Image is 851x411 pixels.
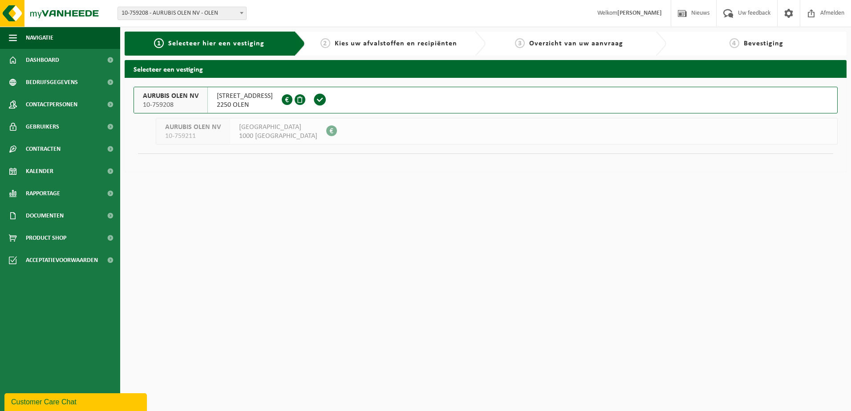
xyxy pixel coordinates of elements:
span: Dashboard [26,49,59,71]
span: 10-759208 [143,101,199,109]
span: Overzicht van uw aanvraag [529,40,623,47]
span: 2 [320,38,330,48]
button: AURUBIS OLEN NV 10-759208 [STREET_ADDRESS]2250 OLEN [134,87,838,113]
span: Contactpersonen [26,93,77,116]
span: Navigatie [26,27,53,49]
strong: [PERSON_NAME] [617,10,662,16]
span: Contracten [26,138,61,160]
span: 3 [515,38,525,48]
span: Documenten [26,205,64,227]
span: Bedrijfsgegevens [26,71,78,93]
span: Selecteer hier een vestiging [168,40,264,47]
span: 10-759208 - AURUBIS OLEN NV - OLEN [118,7,247,20]
span: 1 [154,38,164,48]
span: Rapportage [26,182,60,205]
span: Kalender [26,160,53,182]
span: 10-759211 [165,132,221,141]
span: Bevestiging [744,40,783,47]
span: Acceptatievoorwaarden [26,249,98,271]
span: [STREET_ADDRESS] [217,92,273,101]
span: Kies uw afvalstoffen en recipiënten [335,40,457,47]
h2: Selecteer een vestiging [125,60,847,77]
span: [GEOGRAPHIC_DATA] [239,123,317,132]
span: 2250 OLEN [217,101,273,109]
iframe: chat widget [4,391,149,411]
span: AURUBIS OLEN NV [143,92,199,101]
span: AURUBIS OLEN NV [165,123,221,132]
span: Product Shop [26,227,66,249]
span: 10-759208 - AURUBIS OLEN NV - OLEN [118,7,246,20]
span: 4 [729,38,739,48]
span: 1000 [GEOGRAPHIC_DATA] [239,132,317,141]
span: Gebruikers [26,116,59,138]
